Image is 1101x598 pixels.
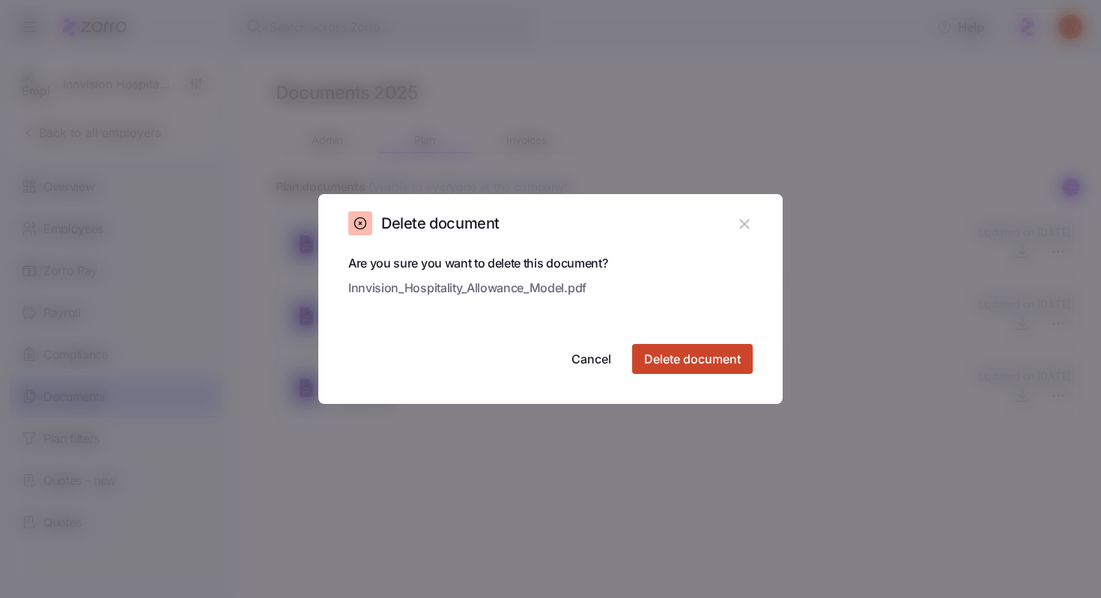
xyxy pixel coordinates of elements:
[348,254,753,302] span: Are you sure you want to delete this document?
[644,350,741,368] span: Delete document
[571,350,611,368] span: Cancel
[348,279,586,298] span: Innvision_Hospitality_Allowance_Model.pdf
[559,344,623,374] button: Cancel
[381,214,500,234] h2: Delete document
[632,344,753,374] button: Delete document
